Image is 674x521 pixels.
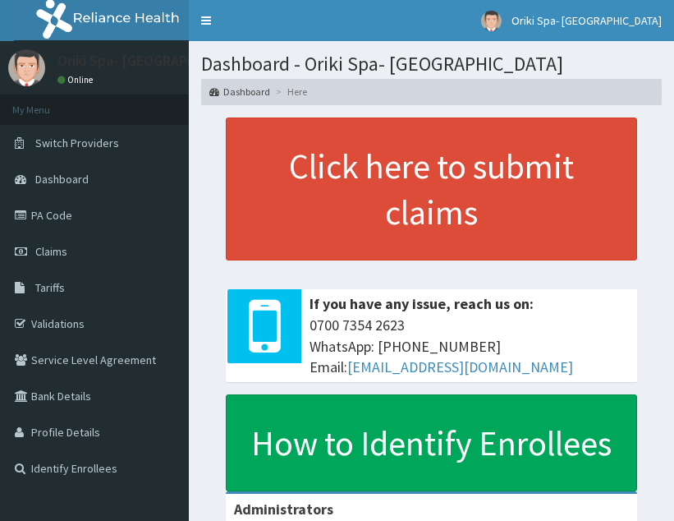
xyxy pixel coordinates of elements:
p: Oriki Spa- [GEOGRAPHIC_DATA] [57,53,257,68]
span: Oriki Spa- [GEOGRAPHIC_DATA] [511,13,662,28]
img: User Image [481,11,502,31]
h1: Dashboard - Oriki Spa- [GEOGRAPHIC_DATA] [201,53,662,75]
span: Dashboard [35,172,89,187]
a: Online [57,74,97,85]
a: Click here to submit claims [226,118,637,260]
span: 0700 7354 2623 WhatsApp: [PHONE_NUMBER] Email: [309,315,629,378]
span: Switch Providers [35,136,119,150]
img: User Image [8,49,45,86]
span: Tariffs [35,280,65,295]
a: [EMAIL_ADDRESS][DOMAIN_NAME] [347,357,573,376]
b: Administrators [234,500,333,519]
a: How to Identify Enrollees [226,394,637,491]
span: Claims [35,244,67,259]
li: Here [272,85,307,99]
b: If you have any issue, reach us on: [309,294,534,313]
a: Dashboard [209,85,270,99]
